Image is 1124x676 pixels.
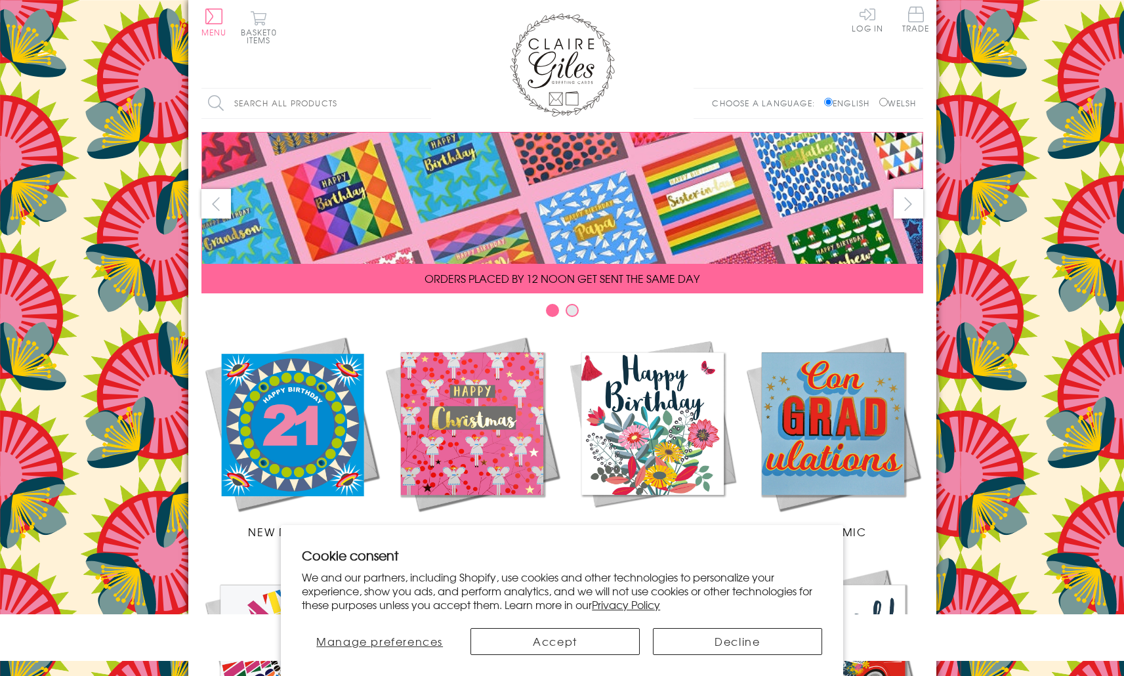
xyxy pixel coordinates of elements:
button: Accept [470,628,640,655]
label: English [824,97,876,109]
span: Menu [201,26,227,38]
button: Manage preferences [302,628,457,655]
span: Manage preferences [316,633,443,649]
button: Decline [653,628,822,655]
h2: Cookie consent [302,546,822,564]
p: We and our partners, including Shopify, use cookies and other technologies to personalize your ex... [302,570,822,611]
button: Menu [201,9,227,36]
input: Search [418,89,431,118]
span: Birthdays [621,524,684,539]
a: Trade [902,7,930,35]
span: 0 items [247,26,277,46]
a: Birthdays [562,333,743,539]
a: Academic [743,333,923,539]
p: Choose a language: [712,97,822,109]
span: Academic [799,524,867,539]
a: Christmas [382,333,562,539]
button: prev [201,189,231,219]
span: ORDERS PLACED BY 12 NOON GET SENT THE SAME DAY [425,270,699,286]
div: Carousel Pagination [201,303,923,324]
input: Search all products [201,89,431,118]
input: Welsh [879,98,888,106]
button: Carousel Page 1 (Current Slide) [546,304,559,317]
span: Christmas [438,524,505,539]
a: Log In [852,7,883,32]
label: Welsh [879,97,917,109]
span: New Releases [248,524,334,539]
span: Trade [902,7,930,32]
a: New Releases [201,333,382,539]
button: next [894,189,923,219]
button: Carousel Page 2 [566,304,579,317]
img: Claire Giles Greetings Cards [510,13,615,117]
a: Privacy Policy [592,597,660,612]
button: Basket0 items [241,11,277,44]
input: English [824,98,833,106]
